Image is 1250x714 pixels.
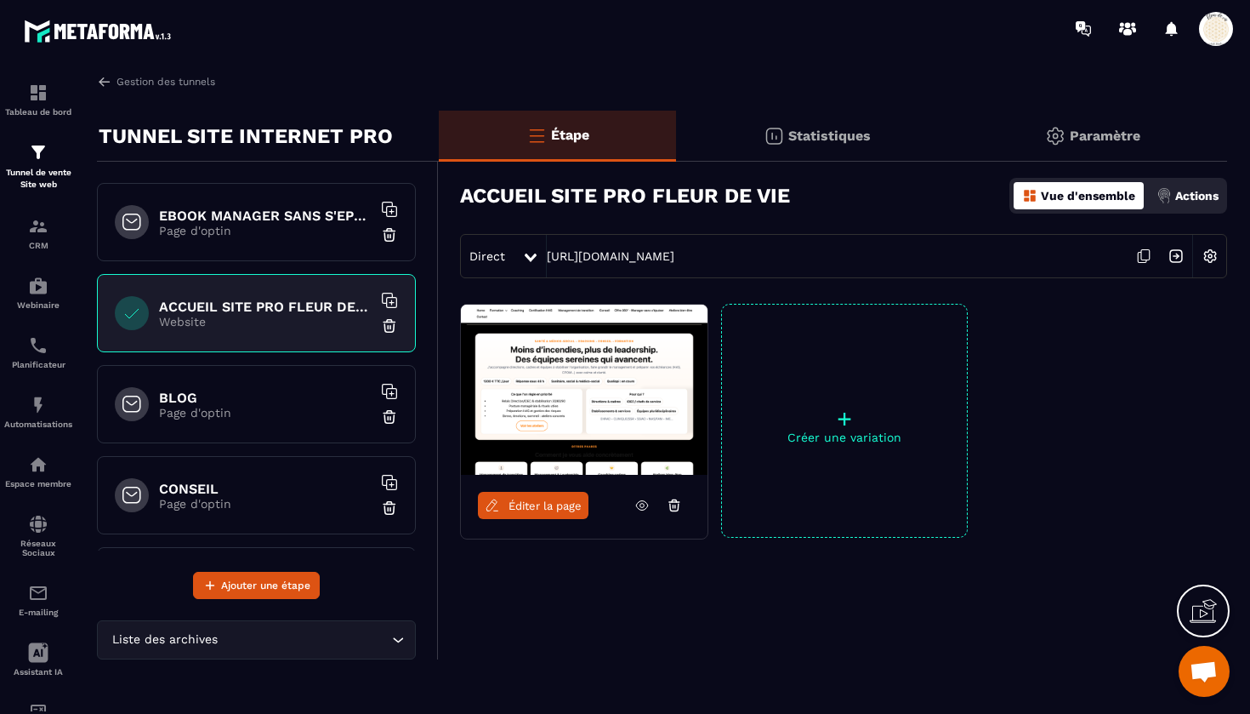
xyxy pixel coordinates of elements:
[1160,240,1192,272] img: arrow-next.bcc2205e.svg
[4,167,72,191] p: Tunnel de vente Site web
[4,420,72,429] p: Automatisations
[551,127,589,143] p: Étape
[4,382,72,442] a: automationsautomationsAutomatisations
[97,74,112,89] img: arrow
[159,224,372,237] p: Page d'optin
[28,216,48,237] img: formation
[478,492,588,519] a: Éditer la page
[28,454,48,475] img: automations
[4,323,72,382] a: schedulerschedulerPlanificateur
[4,129,72,203] a: formationformationTunnel de vente Site web
[1022,188,1037,203] img: dashboard-orange.40269519.svg
[381,317,398,334] img: trash
[4,539,72,557] p: Réseaux Sociaux
[4,70,72,129] a: formationformationTableau de bord
[764,126,784,146] img: stats.20deebd0.svg
[1045,126,1065,146] img: setting-gr.5f69749f.svg
[193,572,320,599] button: Ajouter une étape
[1175,189,1219,203] p: Actions
[28,335,48,356] img: scheduler
[4,667,72,677] p: Assistant IA
[1041,189,1135,203] p: Vue d'ensemble
[4,241,72,250] p: CRM
[381,226,398,243] img: trash
[526,125,547,146] img: bars-o.4a397970.svg
[788,128,871,144] p: Statistiques
[4,608,72,617] p: E-mailing
[221,631,388,649] input: Search for option
[28,276,48,296] img: automations
[24,15,177,47] img: logo
[381,500,398,517] img: trash
[722,431,967,444] p: Créer une variation
[159,390,372,406] h6: BLOG
[381,408,398,426] img: trash
[4,300,72,310] p: Webinaire
[4,479,72,488] p: Espace membre
[28,514,48,534] img: social-network
[461,305,707,475] img: image
[159,299,372,315] h6: ACCUEIL SITE PRO FLEUR DE VIE
[99,119,393,153] p: TUNNEL SITE INTERNET PRO
[1156,188,1172,203] img: actions.d6e523a2.png
[159,208,372,224] h6: EBOOK MANAGER SANS S'EPUISER OFFERT
[460,184,790,208] h3: ACCUEIL SITE PRO FLEUR DE VIE
[547,249,674,263] a: [URL][DOMAIN_NAME]
[108,631,221,649] span: Liste des archives
[221,577,310,594] span: Ajouter une étape
[159,406,372,420] p: Page d'optin
[4,570,72,630] a: emailemailE-mailing
[97,620,416,660] div: Search for option
[4,107,72,117] p: Tableau de bord
[159,315,372,328] p: Website
[1194,240,1226,272] img: setting-w.858f3a88.svg
[1070,128,1140,144] p: Paramètre
[159,497,372,511] p: Page d'optin
[28,395,48,415] img: automations
[28,83,48,103] img: formation
[509,500,582,512] span: Éditer la page
[4,360,72,369] p: Planificateur
[28,142,48,163] img: formation
[4,442,72,501] a: automationsautomationsEspace membre
[4,263,72,323] a: automationsautomationsWebinaire
[28,583,48,603] img: email
[97,74,215,89] a: Gestion des tunnels
[4,501,72,570] a: social-networksocial-networkRéseaux Sociaux
[159,481,372,497] h6: CONSEIL
[4,630,72,689] a: Assistant IA
[722,407,967,431] p: +
[4,203,72,263] a: formationformationCRM
[1179,646,1230,697] div: Ouvrir le chat
[469,249,505,263] span: Direct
